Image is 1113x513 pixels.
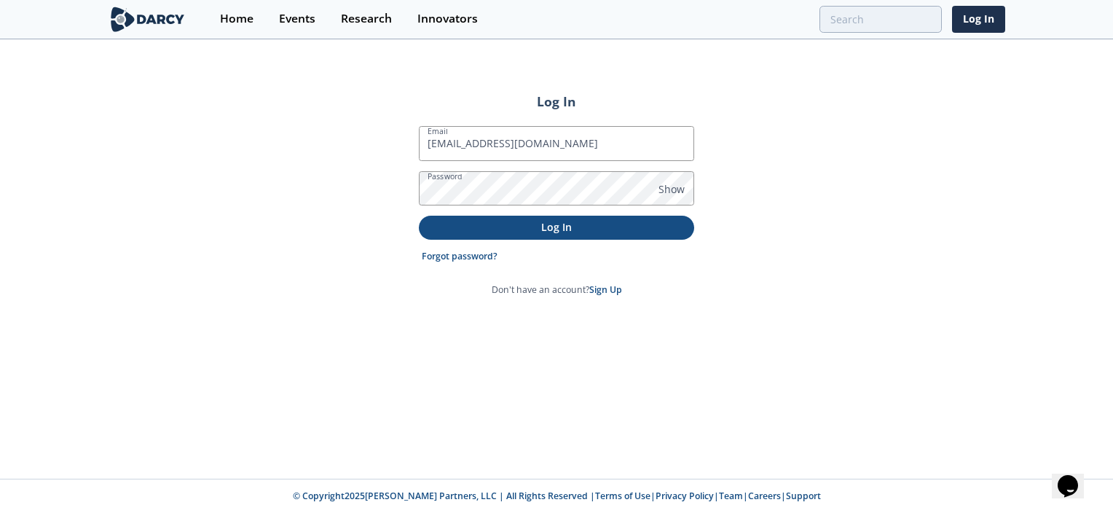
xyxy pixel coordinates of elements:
[419,92,694,111] h2: Log In
[52,490,1061,503] p: © Copyright 2025 [PERSON_NAME] Partners, LLC | All Rights Reserved | | | | |
[417,13,478,25] div: Innovators
[658,181,685,197] span: Show
[1052,455,1098,498] iframe: chat widget
[422,250,497,263] a: Forgot password?
[595,490,650,502] a: Terms of Use
[419,216,694,240] button: Log In
[748,490,781,502] a: Careers
[428,171,463,182] label: Password
[279,13,315,25] div: Events
[719,490,743,502] a: Team
[220,13,253,25] div: Home
[108,7,187,32] img: logo-wide.svg
[492,283,622,297] p: Don't have an account?
[656,490,714,502] a: Privacy Policy
[952,6,1005,33] a: Log In
[429,219,684,235] p: Log In
[786,490,821,502] a: Support
[428,125,448,137] label: Email
[819,6,942,33] input: Advanced Search
[589,283,622,296] a: Sign Up
[341,13,392,25] div: Research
